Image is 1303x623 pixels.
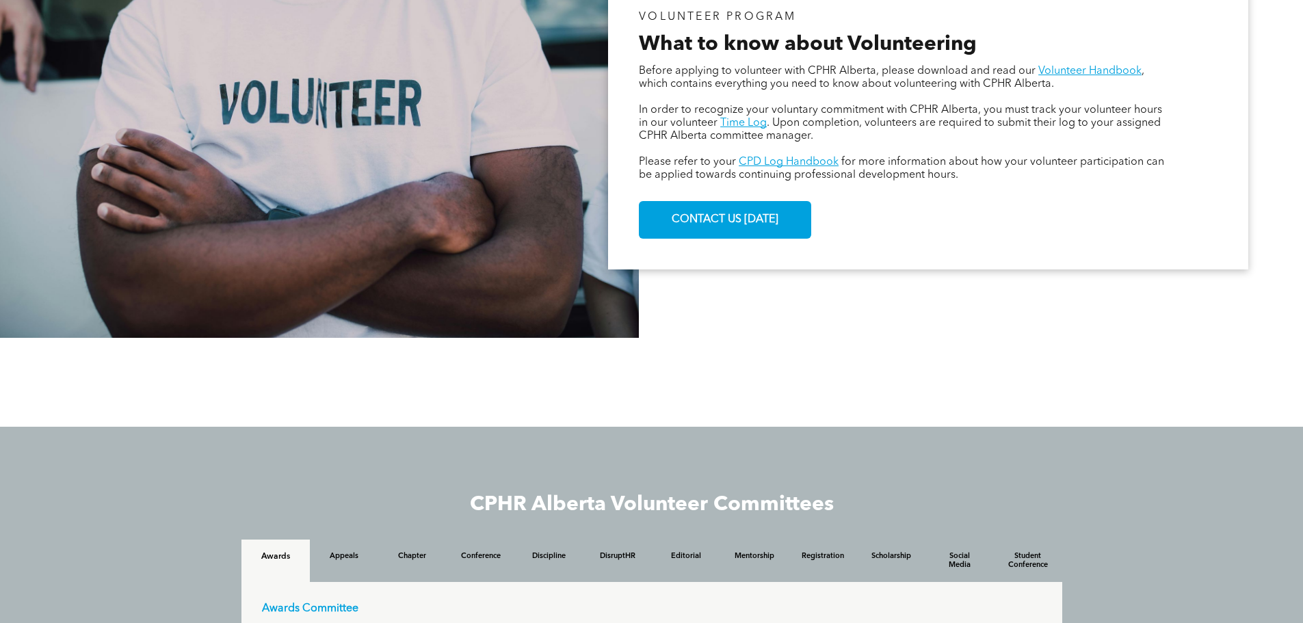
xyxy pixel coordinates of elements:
[667,207,783,233] span: CONTACT US [DATE]
[527,552,571,561] h4: Discipline
[639,12,796,23] span: VOLUNTEER PROGRAM
[639,157,736,168] span: Please refer to your
[639,201,811,239] a: CONTACT US [DATE]
[322,552,366,561] h4: Appeals
[720,118,767,129] a: Time Log
[262,602,1042,615] p: Awards Committee
[1006,552,1050,570] h4: Student Conference
[639,66,1036,77] span: Before applying to volunteer with CPHR Alberta, please download and read our
[733,552,776,561] h4: Mentorship
[664,552,708,561] h4: Editorial
[801,552,845,561] h4: Registration
[470,494,834,515] span: CPHR Alberta Volunteer Committees
[1038,66,1142,77] a: Volunteer Handbook
[739,157,839,168] a: CPD Log Handbook
[938,552,982,570] h4: Social Media
[391,552,434,561] h4: Chapter
[596,552,640,561] h4: DisruptHR
[254,552,298,561] h4: Awards
[639,157,1164,181] span: for more information about how your volunteer participation can be applied towards continuing pro...
[459,552,503,561] h4: Conference
[639,118,1161,142] span: . Upon completion, volunteers are required to submit their log to your assigned CPHR Alberta comm...
[639,34,977,55] span: What to know about Volunteering
[639,105,1162,129] span: In order to recognize your voluntary commitment with CPHR Alberta, you must track your volunteer ...
[869,552,913,561] h4: Scholarship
